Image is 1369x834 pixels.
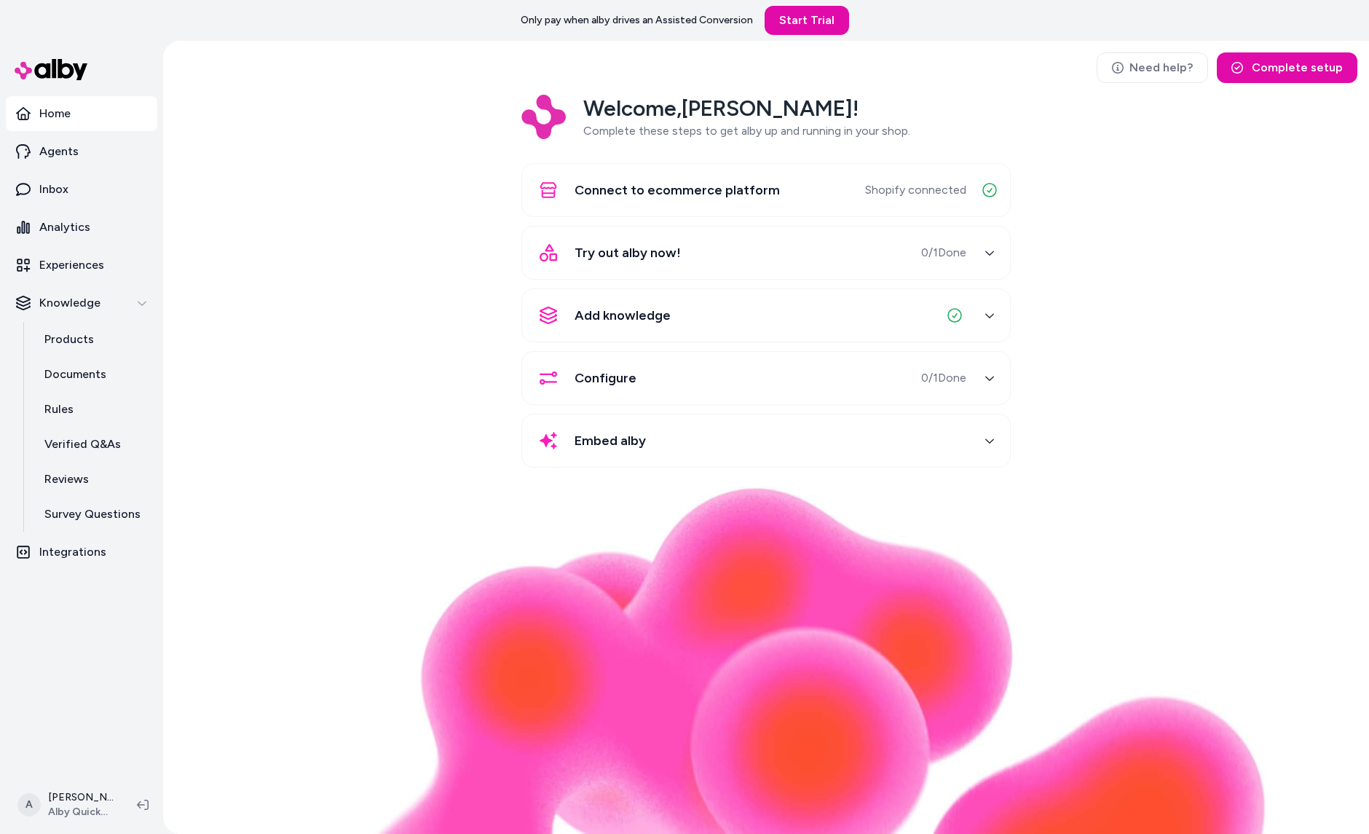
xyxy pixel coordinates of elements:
[6,286,157,320] button: Knowledge
[9,782,125,828] button: A[PERSON_NAME]Alby QuickStart Store
[583,124,910,138] span: Complete these steps to get alby up and running in your shop.
[265,487,1267,834] img: alby Bubble
[44,436,121,453] p: Verified Q&As
[1097,52,1208,83] a: Need help?
[6,210,157,245] a: Analytics
[521,13,753,28] p: Only pay when alby drives an Assisted Conversion
[6,96,157,131] a: Home
[521,95,566,139] img: Logo
[575,180,780,200] span: Connect to ecommerce platform
[531,173,1001,208] button: Connect to ecommerce platformShopify connected
[30,357,157,392] a: Documents
[30,392,157,427] a: Rules
[44,331,94,348] p: Products
[17,793,41,817] span: A
[30,462,157,497] a: Reviews
[48,790,114,805] p: [PERSON_NAME]
[531,361,1001,396] button: Configure0/1Done
[921,244,966,261] span: 0 / 1 Done
[6,248,157,283] a: Experiences
[575,430,646,451] span: Embed alby
[765,6,849,35] a: Start Trial
[575,305,671,326] span: Add knowledge
[575,243,681,263] span: Try out alby now!
[44,471,89,488] p: Reviews
[39,219,90,236] p: Analytics
[39,181,68,198] p: Inbox
[44,505,141,523] p: Survey Questions
[39,143,79,160] p: Agents
[1217,52,1357,83] button: Complete setup
[39,256,104,274] p: Experiences
[44,401,74,418] p: Rules
[30,427,157,462] a: Verified Q&As
[531,298,1001,333] button: Add knowledge
[30,497,157,532] a: Survey Questions
[15,59,87,80] img: alby Logo
[531,235,1001,270] button: Try out alby now!0/1Done
[6,535,157,570] a: Integrations
[865,181,966,199] span: Shopify connected
[583,95,910,122] h2: Welcome, [PERSON_NAME] !
[6,134,157,169] a: Agents
[39,105,71,122] p: Home
[921,369,966,387] span: 0 / 1 Done
[44,366,106,383] p: Documents
[39,294,100,312] p: Knowledge
[30,322,157,357] a: Products
[531,423,1001,458] button: Embed alby
[575,368,636,388] span: Configure
[6,172,157,207] a: Inbox
[39,543,106,561] p: Integrations
[48,805,114,819] span: Alby QuickStart Store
